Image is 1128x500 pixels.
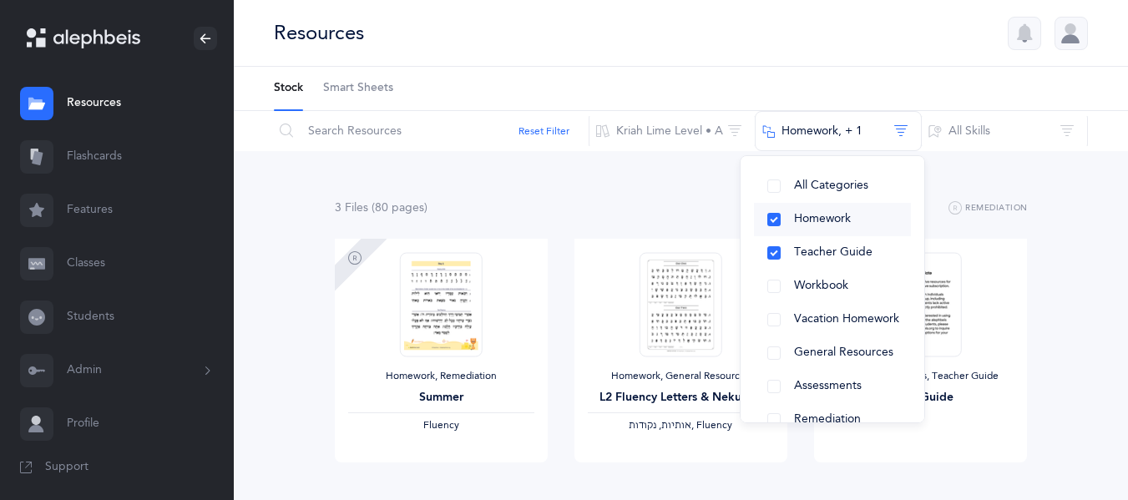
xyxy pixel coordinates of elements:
button: All Categories [754,169,911,203]
div: Resources [274,19,364,47]
div: Homework, Remediation [348,370,534,383]
button: Homework‪, + 1‬ [755,111,922,151]
span: Assessments [794,379,862,392]
span: ‫אותיות, נקודות‬ [629,419,691,431]
button: Vacation Homework [754,303,911,336]
img: Recommended_Summer_Remedial_EN_thumbnail_1717642628.png [400,252,482,356]
div: Homework, General Resources [588,370,774,383]
div: Summer [348,389,534,407]
span: Teacher Guide [794,245,873,259]
button: Remediation [948,199,1028,219]
button: Homework [754,203,911,236]
button: Assessments [754,370,911,403]
span: Remediation [794,412,861,426]
input: Search Resources [273,111,589,151]
span: Support [45,459,89,476]
span: Workbook [794,279,848,292]
button: All Skills [921,111,1088,151]
div: , Fluency [588,419,774,432]
span: s [363,201,368,215]
span: s [419,201,424,215]
div: L2 Fluency Letters & Nekudos [588,389,774,407]
span: (80 page ) [372,201,427,215]
button: Teacher Guide [754,236,911,270]
button: General Resources [754,336,911,370]
button: Reset Filter [518,124,569,139]
img: FluencyProgram-SpeedReading-L2_thumbnail_1736302935.png [640,252,721,356]
span: 3 File [335,201,368,215]
span: Homework [794,212,851,225]
span: Vacation Homework [794,312,899,326]
button: Workbook [754,270,911,303]
button: Remediation [754,403,911,437]
span: Smart Sheets [323,80,393,97]
span: General Resources [794,346,893,359]
div: Fluency [348,419,534,432]
button: Kriah Lime Level • A [589,111,756,151]
span: All Categories [794,179,868,192]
